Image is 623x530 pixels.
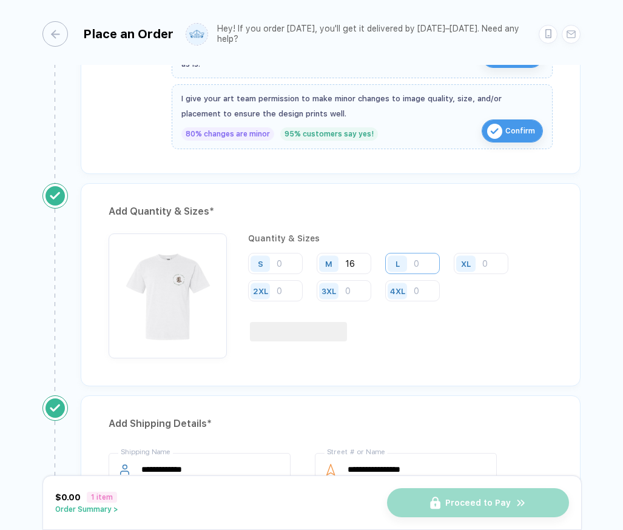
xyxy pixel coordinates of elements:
div: 4XL [390,286,405,295]
img: icon [487,124,502,139]
div: 95% customers say yes! [280,127,378,141]
div: Add Quantity & Sizes [109,202,553,221]
button: iconConfirm [482,119,543,143]
img: user profile [186,24,207,45]
span: 1 item [87,492,117,503]
span: $0.00 [55,492,81,502]
div: 2XL [253,286,268,295]
div: L [396,259,400,268]
div: Quantity & Sizes [248,233,553,243]
div: M [325,259,332,268]
span: Confirm [505,121,535,141]
button: Order Summary > [55,505,118,514]
div: Add Shipping Details [109,414,553,434]
div: I give your art team permission to make minor changes to image quality, size, and/or placement to... [181,91,543,121]
img: 35ab6aef-5dae-4670-91bd-941725ed7cbf_nt_front_1755647959778.jpg [115,240,221,346]
div: 3XL [322,286,336,295]
div: Hey! If you order [DATE], you'll get it delivered by [DATE]–[DATE]. Need any help? [217,24,520,44]
div: S [258,259,263,268]
div: Place an Order [83,27,173,41]
div: XL [461,259,471,268]
div: 80% changes are minor [181,127,274,141]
